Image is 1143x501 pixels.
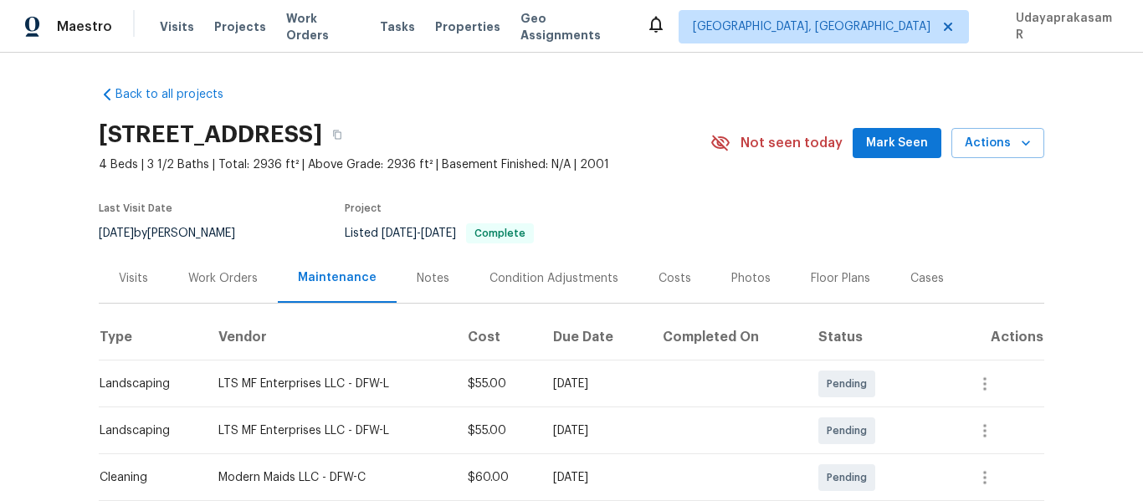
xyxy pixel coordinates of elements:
div: [DATE] [553,469,636,486]
span: Projects [214,18,266,35]
span: Pending [827,469,874,486]
button: Mark Seen [853,128,941,159]
span: [DATE] [99,227,134,239]
th: Vendor [205,314,454,360]
div: Landscaping [100,422,192,439]
th: Cost [454,314,540,360]
th: Due Date [540,314,649,360]
th: Type [99,314,205,360]
div: [DATE] [553,376,636,392]
span: Not seen today [741,135,843,151]
span: Properties [435,18,500,35]
span: Visits [160,18,194,35]
button: Copy Address [322,120,352,150]
th: Completed On [649,314,804,360]
div: Cleaning [100,469,192,486]
span: Pending [827,376,874,392]
span: Maestro [57,18,112,35]
div: Floor Plans [811,270,870,287]
div: [DATE] [553,422,636,439]
div: Landscaping [100,376,192,392]
span: Mark Seen [866,133,928,154]
span: [DATE] [382,227,417,239]
span: Last Visit Date [99,203,172,213]
span: 4 Beds | 3 1/2 Baths | Total: 2936 ft² | Above Grade: 2936 ft² | Basement Finished: N/A | 2001 [99,156,710,173]
div: Visits [119,270,148,287]
div: LTS MF Enterprises LLC - DFW-L [218,422,441,439]
div: Costs [659,270,691,287]
span: Tasks [380,21,415,33]
span: Listed [345,227,534,239]
span: Actions [965,133,1031,154]
span: [DATE] [421,227,456,239]
span: Complete [468,228,532,238]
th: Status [805,314,951,360]
span: Work Orders [286,10,360,43]
div: by [PERSON_NAME] [99,223,255,243]
h2: [STREET_ADDRESS] [99,126,322,143]
div: LTS MF Enterprises LLC - DFW-L [218,376,441,392]
div: Modern Maids LLC - DFW-C [218,469,441,486]
div: Work Orders [188,270,258,287]
div: $55.00 [468,422,526,439]
div: Cases [910,270,944,287]
th: Actions [951,314,1044,360]
button: Actions [951,128,1044,159]
div: Photos [731,270,771,287]
a: Back to all projects [99,86,259,103]
div: Maintenance [298,269,377,286]
div: Notes [417,270,449,287]
div: $60.00 [468,469,526,486]
span: Udayaprakasam R [1009,10,1118,43]
span: Geo Assignments [520,10,626,43]
span: [GEOGRAPHIC_DATA], [GEOGRAPHIC_DATA] [693,18,930,35]
span: Project [345,203,382,213]
span: - [382,227,456,239]
span: Pending [827,422,874,439]
div: $55.00 [468,376,526,392]
div: Condition Adjustments [489,270,618,287]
